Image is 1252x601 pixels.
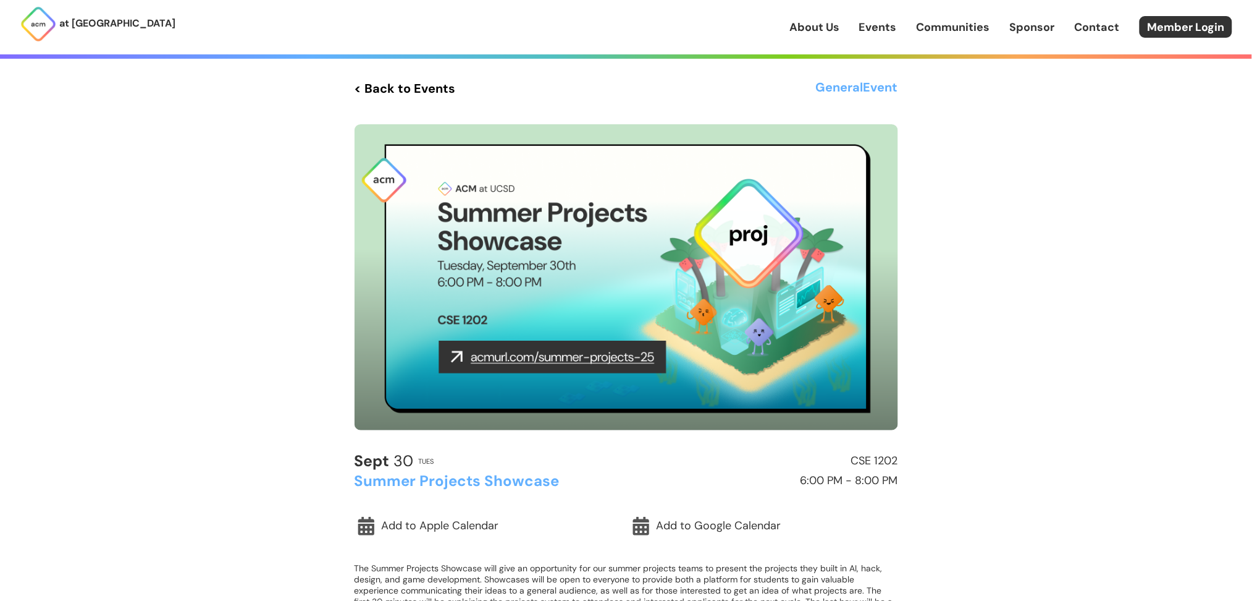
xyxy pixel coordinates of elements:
[1010,19,1055,35] a: Sponsor
[355,512,623,540] a: Add to Apple Calendar
[1140,16,1232,38] a: Member Login
[20,6,175,43] a: at [GEOGRAPHIC_DATA]
[632,455,898,467] h2: CSE 1202
[355,124,898,430] img: Event Cover Photo
[59,15,175,32] p: at [GEOGRAPHIC_DATA]
[419,458,434,465] h2: Tues
[632,475,898,487] h2: 6:00 PM - 8:00 PM
[355,453,414,470] h2: 30
[859,19,897,35] a: Events
[1075,19,1120,35] a: Contact
[789,19,839,35] a: About Us
[917,19,990,35] a: Communities
[629,512,898,540] a: Add to Google Calendar
[355,451,390,471] b: Sept
[816,77,898,100] h3: General Event
[355,77,456,100] a: < Back to Events
[20,6,57,43] img: ACM Logo
[355,473,621,489] h2: Summer Projects Showcase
